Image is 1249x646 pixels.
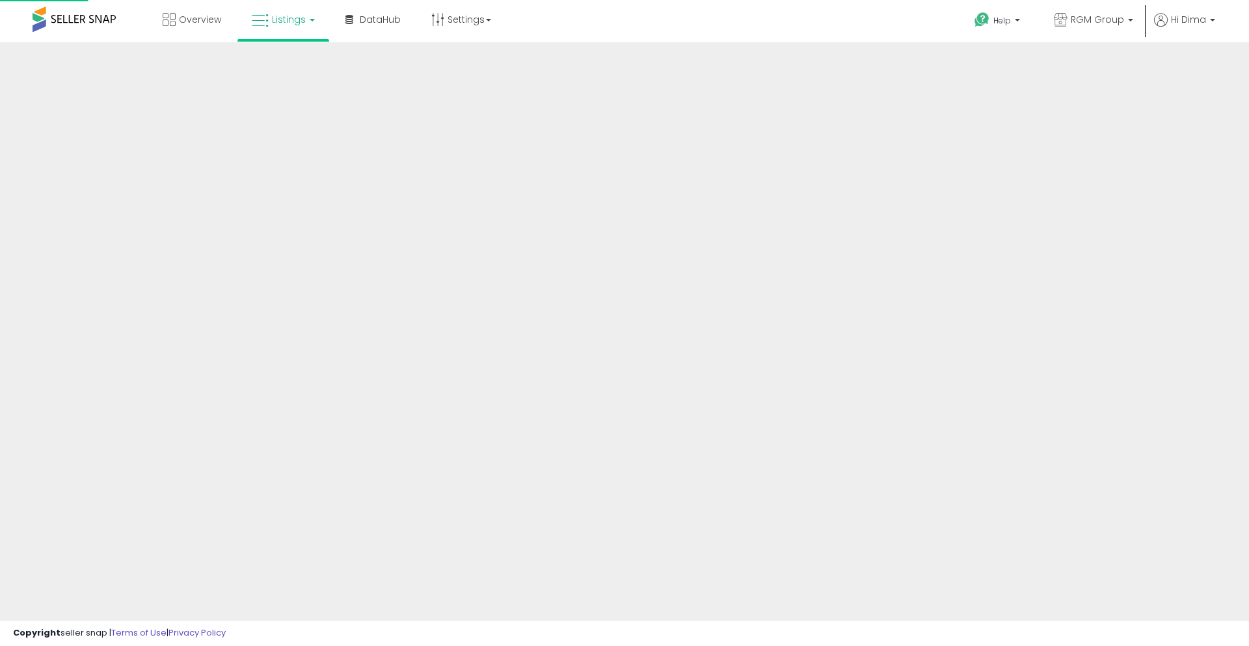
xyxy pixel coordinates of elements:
[993,15,1011,26] span: Help
[1154,13,1215,42] a: Hi Dima
[272,13,306,26] span: Listings
[974,12,990,28] i: Get Help
[360,13,401,26] span: DataHub
[1171,13,1206,26] span: Hi Dima
[1071,13,1124,26] span: RGM Group
[179,13,221,26] span: Overview
[964,2,1033,42] a: Help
